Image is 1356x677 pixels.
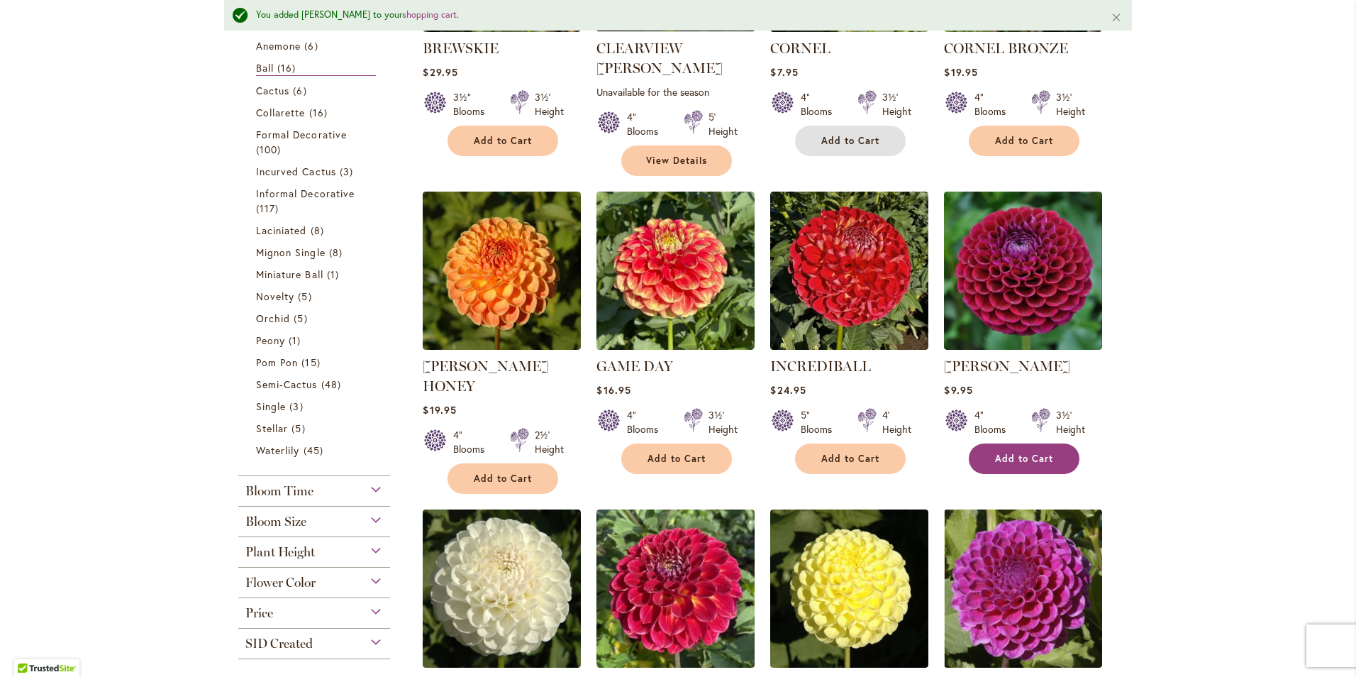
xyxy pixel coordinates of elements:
[245,483,313,499] span: Bloom Time
[256,378,318,391] span: Semi-Cactus
[256,421,376,436] a: Stellar 5
[402,9,457,21] a: shopping cart
[329,245,346,260] span: 8
[256,38,376,53] a: Anemone 6
[256,106,306,119] span: Collarette
[293,83,310,98] span: 6
[327,267,343,282] span: 1
[596,358,673,375] a: GAME DAY
[596,510,755,668] img: Matty Boo
[256,61,274,75] span: Ball
[708,408,738,436] div: 3½' Height
[1056,90,1085,119] div: 3½' Height
[770,40,830,57] a: CORNEL
[256,105,376,120] a: Collarette 16
[256,290,294,303] span: Novelty
[245,605,273,621] span: Price
[289,333,304,348] span: 1
[309,105,331,120] span: 16
[821,135,879,147] span: Add to Cart
[646,155,707,167] span: View Details
[294,311,311,326] span: 5
[256,443,376,458] a: Waterlily 45
[944,358,1070,375] a: [PERSON_NAME]
[256,399,376,414] a: Single 3
[770,65,798,79] span: $7.95
[256,201,282,216] span: 117
[256,400,286,413] span: Single
[256,289,376,304] a: Novelty 5
[969,444,1079,474] button: Add to Cart
[995,135,1053,147] span: Add to Cart
[596,192,755,350] img: GAME DAY
[256,245,376,260] a: Mignon Single 8
[256,9,1089,22] div: You added [PERSON_NAME] to your .
[256,187,355,200] span: Informal Decorative
[770,383,806,397] span: $24.95
[596,383,630,397] span: $16.95
[795,444,906,474] button: Add to Cart
[453,428,493,456] div: 4" Blooms
[256,127,376,157] a: Formal Decorative 100
[801,408,840,436] div: 5" Blooms
[944,65,977,79] span: $19.95
[974,408,1014,436] div: 4" Blooms
[256,83,376,98] a: Cactus 6
[535,428,564,456] div: 2½' Height
[882,90,911,119] div: 3½' Height
[256,246,326,259] span: Mignon Single
[770,339,928,353] a: Incrediball
[423,403,456,417] span: $19.95
[969,126,1079,156] button: Add to Cart
[256,165,336,178] span: Incurved Cactus
[974,90,1014,119] div: 4" Blooms
[256,186,376,216] a: Informal Decorative 117
[256,333,376,348] a: Peony 1
[256,224,307,237] span: Laciniated
[944,339,1102,353] a: Ivanetti
[11,627,50,666] iframe: Launch Accessibility Center
[245,636,313,651] span: SID Created
[596,85,755,99] p: Unavailable for the season
[277,60,299,75] span: 16
[448,126,558,156] button: Add to Cart
[995,453,1053,465] span: Add to Cart
[256,84,289,97] span: Cactus
[301,355,323,370] span: 15
[245,544,315,560] span: Plant Height
[821,453,879,465] span: Add to Cart
[1056,408,1085,436] div: 3½' Height
[256,267,376,282] a: Miniature Ball 1
[770,358,871,375] a: INCREDIBALL
[944,40,1068,57] a: CORNEL BRONZE
[256,422,288,435] span: Stellar
[474,135,532,147] span: Add to Cart
[621,145,732,176] a: View Details
[944,657,1102,671] a: NIJINSKY
[770,510,928,668] img: NETTIE
[256,355,376,370] a: Pom Pon 15
[256,128,347,141] span: Formal Decorative
[423,192,581,350] img: CRICHTON HONEY
[770,192,928,350] img: Incrediball
[256,164,376,179] a: Incurved Cactus 3
[245,575,316,590] span: Flower Color
[882,408,911,436] div: 4' Height
[708,110,738,138] div: 5' Height
[423,657,581,671] a: L'ANCRESSE
[795,126,906,156] button: Add to Cart
[340,164,357,179] span: 3
[256,223,376,238] a: Laciniated 8
[423,65,457,79] span: $29.95
[423,510,581,668] img: L'ANCRESSE
[256,311,376,326] a: Orchid 5
[944,510,1102,668] img: NIJINSKY
[321,377,345,392] span: 48
[245,514,306,529] span: Bloom Size
[944,383,972,397] span: $9.95
[627,408,667,436] div: 4" Blooms
[944,192,1102,350] img: Ivanetti
[291,421,309,436] span: 5
[256,312,290,325] span: Orchid
[256,142,284,157] span: 100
